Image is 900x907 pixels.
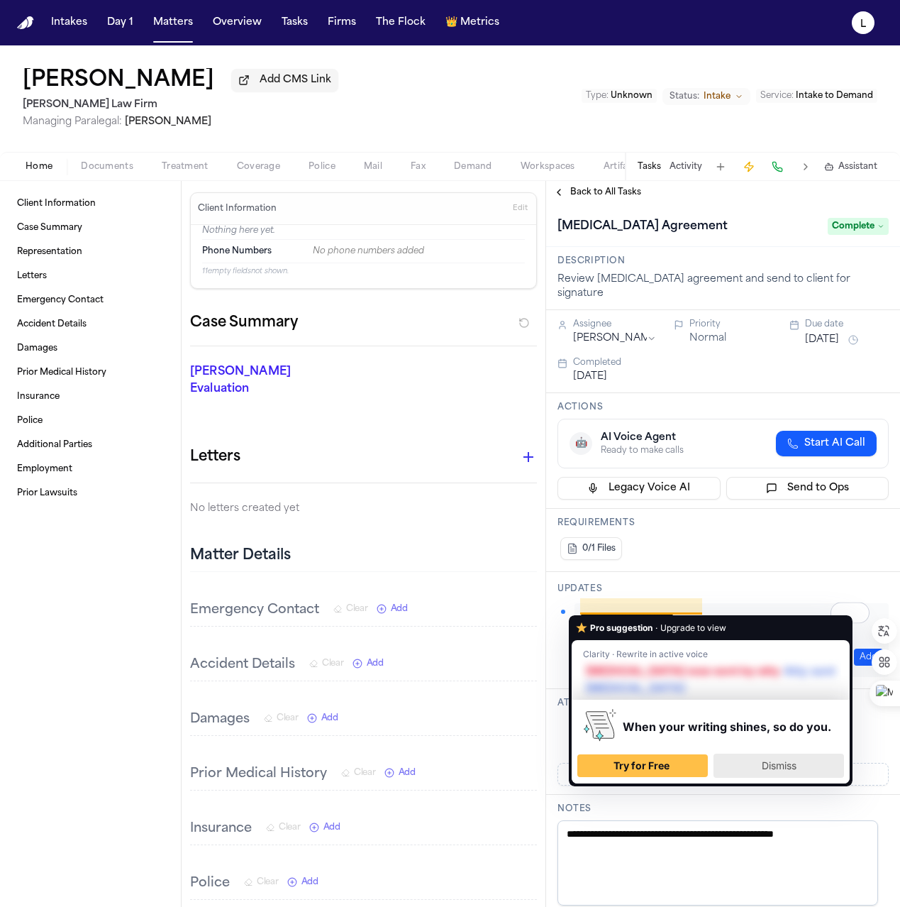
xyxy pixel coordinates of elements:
[845,331,862,348] button: Snooze task
[11,192,170,215] a: Client Information
[586,92,609,100] span: Type :
[341,767,376,779] button: Clear Prior Medical History
[190,874,230,894] h3: Police
[796,92,873,100] span: Intake to Demand
[322,10,362,35] button: Firms
[190,819,252,839] h3: Insurance
[573,370,607,384] button: [DATE]
[838,161,877,172] span: Assistant
[17,16,34,30] a: Home
[756,89,877,103] button: Edit Service: Intake to Demand
[570,187,641,198] span: Back to All Tasks
[26,161,52,172] span: Home
[276,10,313,35] button: Tasks
[11,337,170,360] a: Damages
[760,92,794,100] span: Service :
[557,255,889,267] h3: Description
[557,477,721,500] button: Legacy Voice AI
[611,92,652,100] span: Unknown
[148,10,199,35] a: Matters
[557,763,889,786] button: Add Attachment
[521,161,575,172] span: Workspaces
[11,313,170,336] a: Accident Details
[260,73,331,87] span: Add CMS Link
[367,658,384,669] span: Add
[323,822,340,833] span: Add
[513,204,528,214] span: Edit
[279,822,301,833] span: Clear
[11,434,170,456] a: Additional Parties
[11,482,170,505] a: Prior Lawsuits
[573,357,889,368] div: Completed
[805,333,839,347] button: [DATE]
[582,543,616,554] span: 0/1 Files
[162,161,209,172] span: Treatment
[287,876,318,888] button: Add New
[776,431,877,456] button: Start AI Call
[23,97,338,114] h2: [PERSON_NAME] Law Firm
[277,713,299,724] span: Clear
[190,764,327,784] h3: Prior Medical History
[190,710,250,730] h3: Damages
[575,436,587,451] span: 🤖
[557,803,889,815] h3: Notes
[726,477,889,500] button: Send to Ops
[264,713,299,724] button: Clear Damages
[11,409,170,432] a: Police
[207,10,267,35] button: Overview
[440,10,505,35] button: crownMetrics
[17,16,34,30] img: Finch Logo
[854,649,883,666] button: Add
[190,546,291,566] h2: Matter Details
[23,68,214,94] button: Edit matter name
[244,876,279,888] button: Clear Police
[195,203,279,214] h3: Client Information
[557,517,889,529] h3: Requirements
[190,363,294,397] p: [PERSON_NAME] Evaluation
[546,187,648,198] button: Back to All Tasks
[101,10,139,35] button: Day 1
[125,116,211,127] span: [PERSON_NAME]
[202,225,525,239] p: Nothing here yet.
[557,726,889,740] div: No attachments yet
[309,822,340,833] button: Add New
[45,10,93,35] button: Intakes
[313,246,525,257] div: No phone numbers added
[266,822,301,833] button: Clear Insurance
[11,216,170,239] a: Case Summary
[582,89,657,103] button: Edit Type: Unknown
[662,88,750,105] button: Change status from Intake
[604,161,642,172] span: Artifacts
[11,265,170,287] a: Letters
[557,583,889,595] h3: Updates
[190,500,537,517] p: No letters created yet
[237,161,280,172] span: Coverage
[322,658,344,669] span: Clear
[391,603,408,615] span: Add
[580,609,872,637] textarea: To enrich screen reader interactions, please activate Accessibility in Grammarly extension settings
[202,266,525,277] p: 11 empty fields not shown.
[11,361,170,384] a: Prior Medical History
[190,600,319,620] h3: Emergency Contact
[309,161,335,172] span: Police
[689,331,726,346] button: Normal
[805,319,889,330] div: Due date
[321,713,338,724] span: Add
[601,445,684,456] div: Ready to make calls
[370,10,431,35] button: The Flock
[202,246,272,257] span: Phone Numbers
[257,876,279,888] span: Clear
[509,197,532,220] button: Edit
[704,91,730,102] span: Intake
[81,161,133,172] span: Documents
[190,655,295,675] h3: Accident Details
[767,157,787,177] button: Make a Call
[638,161,661,172] button: Tasks
[670,91,699,102] span: Status:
